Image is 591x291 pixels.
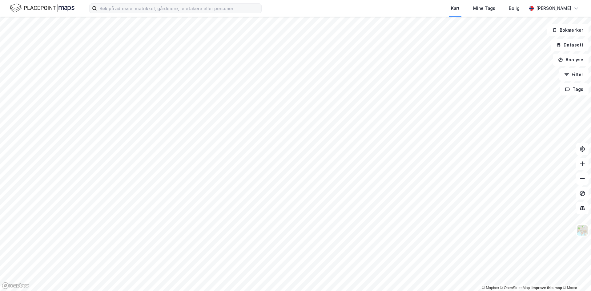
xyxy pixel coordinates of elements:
input: Søk på adresse, matrikkel, gårdeiere, leietakere eller personer [97,4,261,13]
div: Bolig [509,5,520,12]
div: Kontrollprogram for chat [560,261,591,291]
div: Kart [451,5,460,12]
div: Mine Tags [473,5,495,12]
img: logo.f888ab2527a4732fd821a326f86c7f29.svg [10,3,74,14]
iframe: Chat Widget [560,261,591,291]
div: [PERSON_NAME] [536,5,571,12]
